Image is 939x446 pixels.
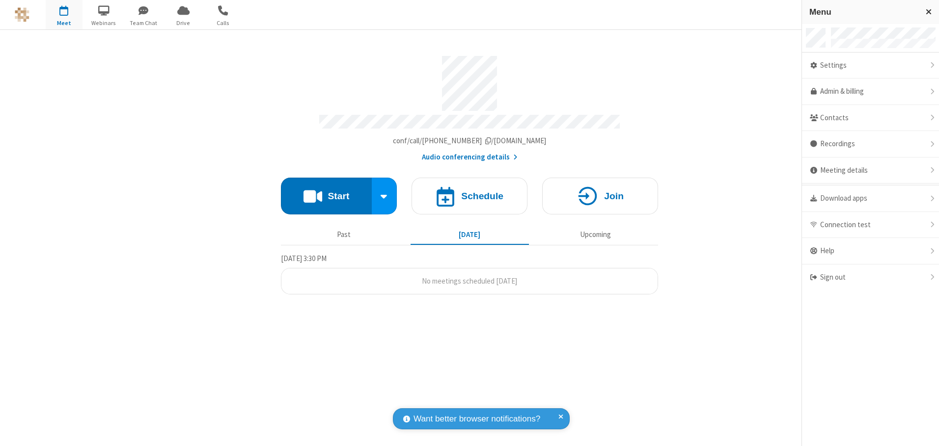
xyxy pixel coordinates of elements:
section: Account details [281,49,658,163]
span: Team Chat [125,19,162,27]
div: Connection test [802,212,939,238]
button: [DATE] [411,225,529,244]
div: Contacts [802,105,939,131]
button: Join [542,178,658,214]
span: [DATE] 3:30 PM [281,254,327,263]
div: Recordings [802,131,939,157]
button: Copy my meeting room linkCopy my meeting room link [393,135,547,147]
div: Start conference options [372,178,397,214]
span: Calls [205,19,242,27]
a: Admin & billing [802,79,939,105]
h4: Start [328,191,349,201]
div: Help [802,238,939,264]
span: Want better browser notifications? [414,413,540,425]
div: Settings [802,52,939,79]
span: Copy my meeting room link [393,136,547,145]
span: Webinars [85,19,122,27]
button: Past [285,225,403,244]
h4: Schedule [461,191,503,201]
button: Schedule [412,178,527,214]
div: Sign out [802,264,939,290]
h3: Menu [809,7,917,17]
button: Upcoming [536,225,655,244]
div: Meeting details [802,157,939,184]
div: Download apps [802,185,939,212]
span: No meetings scheduled [DATE] [422,276,517,286]
span: Drive [165,19,202,27]
button: Audio conferencing details [422,152,518,163]
img: QA Selenium DO NOT DELETE OR CHANGE [15,7,29,22]
h4: Join [604,191,624,201]
button: Start [281,178,372,214]
section: Today's Meetings [281,253,658,295]
span: Meet [46,19,83,27]
iframe: Chat [914,420,932,439]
